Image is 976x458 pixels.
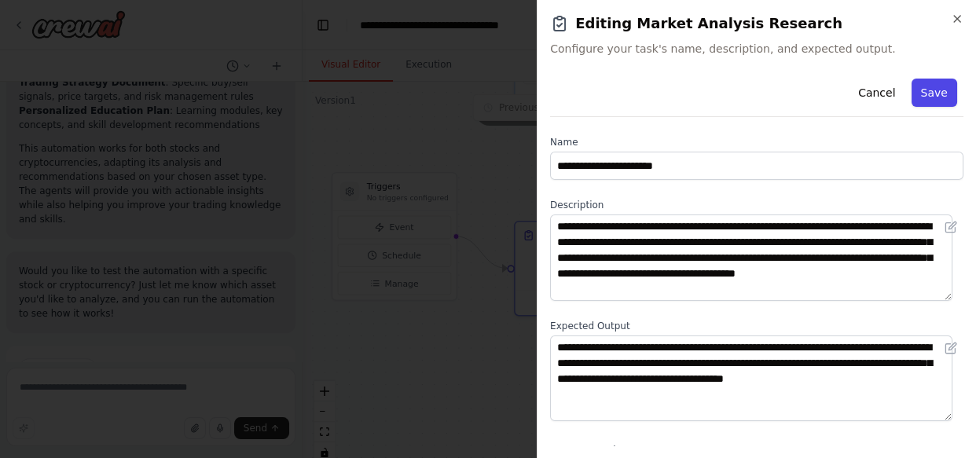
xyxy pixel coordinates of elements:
label: Expected Output [550,320,963,332]
span: Configure your task's name, description, and expected output. [550,41,963,57]
button: Open in editor [941,218,960,236]
label: Name [550,136,963,148]
button: Save [912,79,957,107]
button: Open in editor [941,339,960,357]
label: Description [550,199,963,211]
span: Async Execution [550,445,627,456]
button: Cancel [849,79,904,107]
h2: Editing Market Analysis Research [550,13,963,35]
